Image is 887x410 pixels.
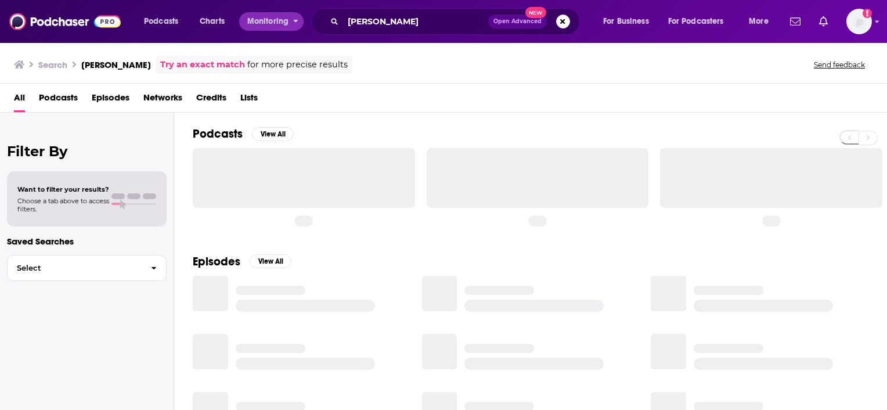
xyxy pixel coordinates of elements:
[193,254,291,269] a: EpisodesView All
[668,13,724,30] span: For Podcasters
[9,10,121,33] img: Podchaser - Follow, Share and Rate Podcasts
[247,58,348,71] span: for more precise results
[193,127,294,141] a: PodcastsView All
[144,13,178,30] span: Podcasts
[81,59,151,70] h3: [PERSON_NAME]
[192,12,232,31] a: Charts
[814,12,832,31] a: Show notifications dropdown
[136,12,193,31] button: open menu
[595,12,664,31] button: open menu
[252,127,294,141] button: View All
[322,8,591,35] div: Search podcasts, credits, & more...
[785,12,805,31] a: Show notifications dropdown
[92,88,129,112] a: Episodes
[488,15,547,28] button: Open AdvancedNew
[810,60,868,70] button: Send feedback
[7,255,167,281] button: Select
[343,12,488,31] input: Search podcasts, credits, & more...
[17,197,109,213] span: Choose a tab above to access filters.
[193,127,243,141] h2: Podcasts
[525,7,546,18] span: New
[143,88,182,112] a: Networks
[14,88,25,112] a: All
[247,13,289,30] span: Monitoring
[38,59,67,70] h3: Search
[160,58,245,71] a: Try an exact match
[39,88,78,112] a: Podcasts
[661,12,741,31] button: open menu
[239,12,304,31] button: open menu
[7,143,167,160] h2: Filter By
[749,13,769,30] span: More
[250,254,291,268] button: View All
[193,254,240,269] h2: Episodes
[863,9,872,18] svg: Add a profile image
[846,9,872,34] span: Logged in as emmalongstaff
[196,88,226,112] a: Credits
[846,9,872,34] button: Show profile menu
[240,88,258,112] a: Lists
[8,264,142,272] span: Select
[493,19,542,24] span: Open Advanced
[17,185,109,193] span: Want to filter your results?
[7,236,167,247] p: Saved Searches
[603,13,649,30] span: For Business
[200,13,225,30] span: Charts
[846,9,872,34] img: User Profile
[741,12,783,31] button: open menu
